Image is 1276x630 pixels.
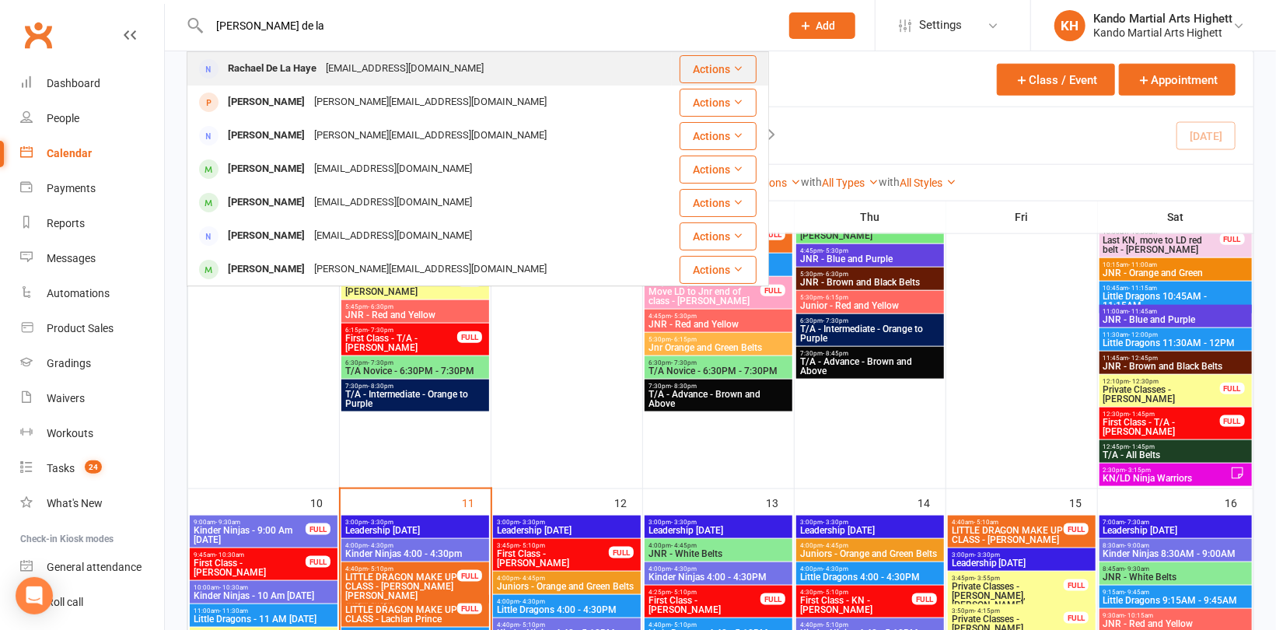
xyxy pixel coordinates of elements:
[47,497,103,509] div: What's New
[47,182,96,194] div: Payments
[463,489,491,515] div: 11
[496,526,638,535] span: Leadership [DATE]
[823,247,848,254] span: - 5:30pm
[823,177,879,189] a: All Types
[900,177,957,189] a: All Styles
[946,201,1098,233] th: Fri
[193,614,334,624] span: Little Dragons - 11 AM [DATE]
[823,542,848,549] span: - 4:45pm
[1103,474,1230,483] span: KN/LD Ninja Warriors
[823,589,848,596] span: - 5:10pm
[1125,589,1150,596] span: - 9:45am
[519,575,545,582] span: - 4:45pm
[47,77,100,89] div: Dashboard
[20,381,164,416] a: Waivers
[671,313,697,320] span: - 5:30pm
[799,542,941,549] span: 4:00pm
[47,287,110,299] div: Automations
[223,258,309,281] div: [PERSON_NAME]
[193,584,334,591] span: 10:00am
[799,572,941,582] span: Little Dragons 4:00 - 4:30PM
[1103,261,1249,268] span: 10:15am
[1220,383,1245,394] div: FULL
[309,158,477,180] div: [EMAIL_ADDRESS][DOMAIN_NAME]
[1103,467,1230,474] span: 2:30pm
[1130,443,1155,450] span: - 1:45pm
[799,350,941,357] span: 7:30pm
[20,171,164,206] a: Payments
[223,225,309,247] div: [PERSON_NAME]
[760,285,785,296] div: FULL
[1130,411,1155,418] span: - 1:45pm
[879,176,900,188] strong: with
[1103,268,1249,278] span: JNR - Orange and Green
[823,350,848,357] span: - 8:45pm
[344,565,458,572] span: 4:40pm
[47,392,85,404] div: Waivers
[671,542,697,549] span: - 4:45pm
[321,58,488,80] div: [EMAIL_ADDRESS][DOMAIN_NAME]
[1103,378,1221,385] span: 12:10pm
[1103,292,1249,310] span: Little Dragons 10:45AM - 11:15AM
[1093,12,1232,26] div: Kando Martial Arts Highett
[20,136,164,171] a: Calendar
[20,346,164,381] a: Gradings
[47,217,85,229] div: Reports
[1103,338,1249,348] span: Little Dragons 11:30AM - 12PM
[309,225,477,247] div: [EMAIL_ADDRESS][DOMAIN_NAME]
[496,582,638,591] span: Juniors - Orange and Green Belts
[1103,549,1249,558] span: Kinder Ninjas 8:30AM - 9:00AM
[823,519,848,526] span: - 3:30pm
[20,66,164,101] a: Dashboard
[219,584,248,591] span: - 10:30am
[344,366,486,376] span: T/A Novice - 6:30PM - 7:30PM
[193,607,334,614] span: 11:00am
[16,577,53,614] div: Open Intercom Messenger
[20,241,164,276] a: Messages
[193,558,306,577] span: First Class - [PERSON_NAME]
[20,585,164,620] a: Roll call
[799,254,941,264] span: JNR - Blue and Purple
[344,542,486,549] span: 4:00pm
[344,519,486,526] span: 3:00pm
[47,322,114,334] div: Product Sales
[648,359,789,366] span: 6:30pm
[223,191,309,214] div: [PERSON_NAME]
[1103,418,1221,436] span: First Class - T/A - [PERSON_NAME]
[1069,489,1097,515] div: 15
[47,561,142,573] div: General attendance
[1103,315,1249,324] span: JNR - Blue and Purple
[309,191,477,214] div: [EMAIL_ADDRESS][DOMAIN_NAME]
[974,575,1000,582] span: - 3:55pm
[1129,355,1159,362] span: - 12:45pm
[680,189,757,217] button: Actions
[20,416,164,451] a: Workouts
[1103,285,1249,292] span: 10:45am
[799,526,941,535] span: Leadership [DATE]
[306,523,330,535] div: FULL
[19,16,58,54] a: Clubworx
[680,55,757,83] button: Actions
[1103,526,1249,535] span: Leadership [DATE]
[519,621,545,628] span: - 5:10pm
[671,383,697,390] span: - 8:30pm
[1220,233,1245,245] div: FULL
[20,101,164,136] a: People
[1103,619,1249,628] span: JNR - Red and Yellow
[344,334,458,352] span: First Class - T/A - [PERSON_NAME]
[368,519,393,526] span: - 3:30pm
[648,565,789,572] span: 4:00pm
[648,336,789,343] span: 5:30pm
[760,229,785,240] div: FULL
[1103,519,1249,526] span: 7:00am
[193,526,306,544] span: Kinder Ninjas - 9:00 Am [DATE]
[205,15,769,37] input: Search...
[799,589,913,596] span: 4:30pm
[918,489,946,515] div: 14
[20,276,164,311] a: Automations
[974,607,1000,614] span: - 4:15pm
[823,271,848,278] span: - 6:30pm
[1129,285,1158,292] span: - 11:15am
[648,313,789,320] span: 4:45pm
[951,575,1064,582] span: 3:45pm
